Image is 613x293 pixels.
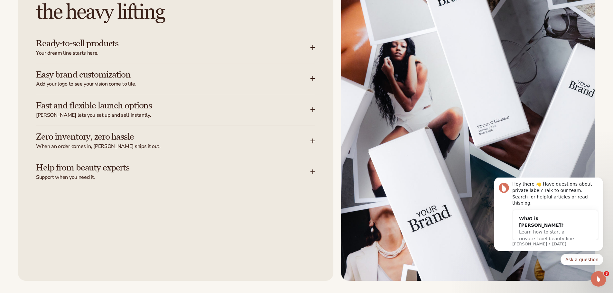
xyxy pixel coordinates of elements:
span: When an order comes in, [PERSON_NAME] ships it out. [36,143,310,150]
a: blog [36,23,46,28]
div: Hey there 👋 Have questions about private label? Talk to our team. Search for helpful articles or ... [28,4,114,29]
img: Profile image for Lee [14,5,25,15]
span: Support when you need it. [36,174,310,181]
div: Message content [28,4,114,62]
h3: Ready-to-sell products [36,39,291,49]
div: What is [PERSON_NAME]? [35,38,95,51]
div: Quick reply options [10,76,119,88]
span: Learn how to start a private label beauty line with [PERSON_NAME] [35,52,90,70]
span: Add your logo to see your vision come to life. [36,81,310,87]
h3: Help from beauty experts [36,163,291,173]
span: Your dream line starts here. [36,50,310,57]
h3: Fast and flexible launch options [36,101,291,111]
h3: Easy brand customization [36,70,291,80]
p: Message from Lee, sent 4d ago [28,64,114,69]
div: What is [PERSON_NAME]?Learn how to start a private label beauty line with [PERSON_NAME] [28,32,101,77]
iframe: Intercom notifications message [484,178,613,269]
span: [PERSON_NAME] lets you set up and sell instantly. [36,112,310,119]
span: 3 [604,271,609,276]
h3: Zero inventory, zero hassle [36,132,291,142]
iframe: Intercom live chat [591,271,606,287]
button: Quick reply: Ask a question [76,76,119,88]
